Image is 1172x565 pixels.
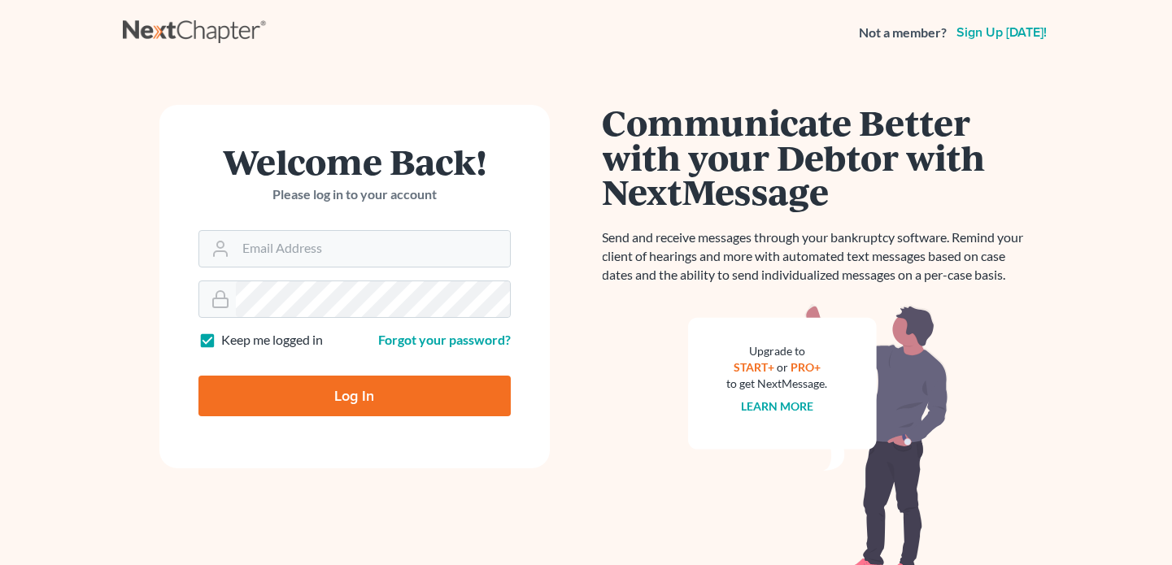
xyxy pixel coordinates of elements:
p: Send and receive messages through your bankruptcy software. Remind your client of hearings and mo... [603,228,1034,285]
div: to get NextMessage. [727,376,828,392]
a: START+ [734,360,774,374]
strong: Not a member? [859,24,947,42]
input: Log In [198,376,511,416]
div: Upgrade to [727,343,828,359]
a: Sign up [DATE]! [953,26,1050,39]
p: Please log in to your account [198,185,511,204]
label: Keep me logged in [221,331,323,350]
a: Forgot your password? [378,332,511,347]
h1: Welcome Back! [198,144,511,179]
span: or [777,360,788,374]
h1: Communicate Better with your Debtor with NextMessage [603,105,1034,209]
a: PRO+ [791,360,821,374]
a: Learn more [741,399,813,413]
input: Email Address [236,231,510,267]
